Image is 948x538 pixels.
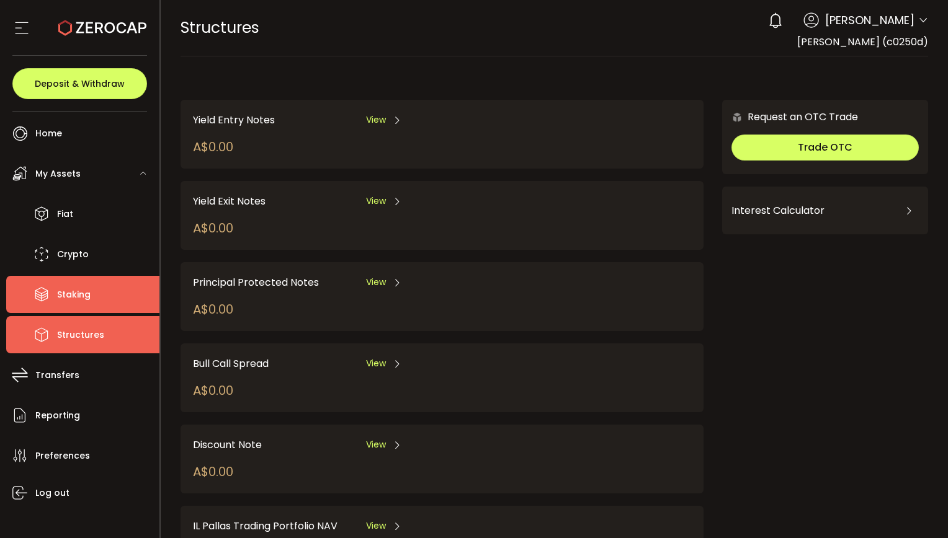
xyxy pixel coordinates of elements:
span: View [366,195,386,208]
span: Structures [181,17,259,38]
span: Fiat [57,205,73,223]
span: Yield Exit Notes [193,193,266,209]
iframe: Chat Widget [886,478,948,538]
span: Transfers [35,366,79,384]
span: View [366,276,386,289]
div: A$0.00 [193,219,233,237]
span: Preferences [35,447,90,465]
span: View [366,113,386,126]
span: Yield Entry Notes [193,112,275,128]
div: Request an OTC Trade [722,109,858,125]
span: Trade OTC [798,140,852,154]
span: Deposit & Withdraw [35,79,125,88]
span: [PERSON_NAME] [825,12,914,29]
span: Reporting [35,407,80,425]
span: Home [35,125,62,143]
span: Staking [57,286,91,304]
span: View [366,438,386,451]
div: A$0.00 [193,300,233,319]
span: IL Pallas Trading Portfolio NAV [193,518,338,534]
span: View [366,357,386,370]
div: Interest Calculator [731,196,919,226]
span: Discount Note [193,437,262,452]
div: A$0.00 [193,381,233,400]
span: Structures [57,326,104,344]
div: A$0.00 [193,138,233,156]
span: Crypto [57,245,89,263]
div: A$0.00 [193,462,233,481]
span: My Assets [35,165,81,183]
span: [PERSON_NAME] (c0250d) [797,35,928,49]
span: View [366,519,386,532]
button: Deposit & Withdraw [12,68,147,99]
span: Principal Protected Notes [193,275,319,290]
span: Log out [35,484,69,502]
span: Bull Call Spread [193,356,269,371]
button: Trade OTC [731,134,919,161]
img: 6nGpN7MZ9FLuBP83NiajKbTRY4UzlzQtBKtCrLLspmCkSvCZHBKvY3NxgQaT5JnOQREvtQ257bXeeSTueZfAPizblJ+Fe8JwA... [731,112,743,123]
